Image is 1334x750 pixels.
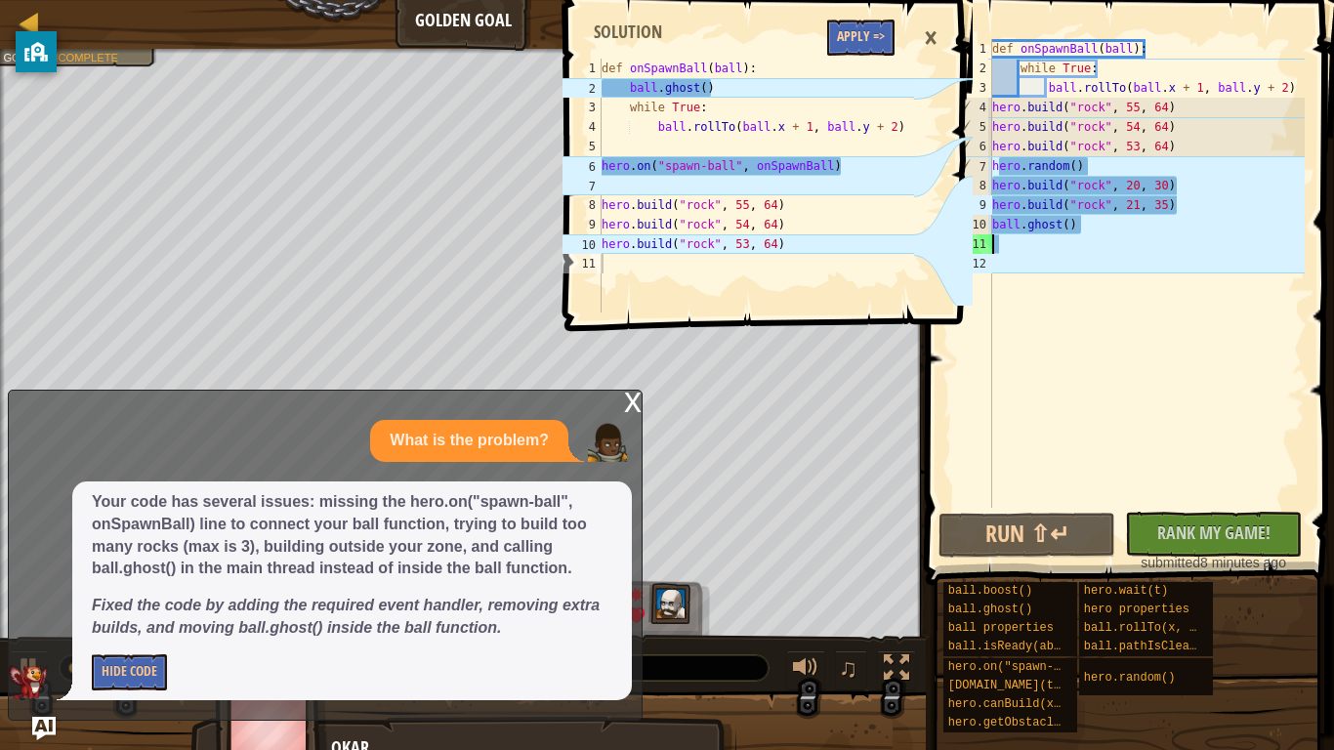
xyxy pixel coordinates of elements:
[1084,640,1238,653] span: ball.pathIsClear(x, y)
[563,98,602,117] div: 3
[948,621,1054,635] span: ball properties
[1135,553,1292,572] div: 8 minutes ago
[1084,603,1189,616] span: hero properties
[1084,584,1168,598] span: hero.wait(t)
[953,78,992,98] div: 3
[563,78,602,98] div: 2
[1084,671,1176,685] span: hero.random()
[948,640,1096,653] span: ball.isReady(ability)
[953,195,992,215] div: 9
[563,195,602,215] div: 8
[948,603,1032,616] span: ball.ghost()
[1157,521,1271,545] span: Rank My Game!
[914,16,947,61] div: ×
[948,679,1124,692] span: [DOMAIN_NAME](type, x, y)
[390,430,549,452] p: What is the problem?
[948,697,1082,711] span: hero.canBuild(x, y)
[1084,621,1203,635] span: ball.rollTo(x, y)
[953,215,992,234] div: 10
[47,51,118,63] span: Incomplete
[953,234,992,254] div: 11
[563,176,602,195] div: 7
[563,215,602,234] div: 9
[948,584,1032,598] span: ball.boost()
[32,717,56,740] button: Ask AI
[92,654,167,690] button: Hide Code
[92,597,600,636] em: Fixed the code by adding the required event handler, removing extra builds, and moving ball.ghost...
[953,254,992,273] div: 12
[16,31,57,72] button: privacy banner
[584,20,672,45] div: Solution
[563,254,602,273] div: 11
[953,59,992,78] div: 2
[563,156,602,176] div: 6
[9,665,48,700] img: AI
[1125,512,1302,557] button: Rank My Game!
[954,176,992,195] div: 8
[92,491,612,580] p: Your code has several issues: missing the hero.on("spawn-ball", onSpawnBall) line to connect your...
[563,59,602,78] div: 1
[827,20,895,56] button: Apply =>
[954,156,992,176] div: 7
[954,137,992,156] div: 6
[954,117,992,137] div: 5
[954,98,992,117] div: 4
[563,234,602,254] div: 10
[953,39,992,59] div: 1
[938,513,1115,558] button: Run ⇧↵
[1141,555,1200,570] span: submitted
[563,117,602,137] div: 4
[563,137,602,156] div: 5
[948,660,1117,674] span: hero.on("spawn-ball", f)
[948,716,1117,729] span: hero.getObstacleAt(x, y)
